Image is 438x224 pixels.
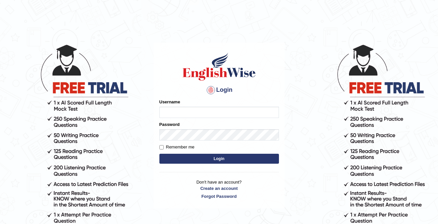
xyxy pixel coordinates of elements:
a: Forgot Password [159,193,279,199]
input: Remember me [159,145,164,149]
button: Login [159,154,279,164]
label: Username [159,99,180,105]
label: Password [159,121,180,128]
img: Logo of English Wise sign in for intelligent practice with AI [181,52,257,82]
p: Don't have an account? [159,179,279,199]
h4: Login [159,85,279,95]
label: Remember me [159,144,195,150]
a: Create an account [159,185,279,192]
